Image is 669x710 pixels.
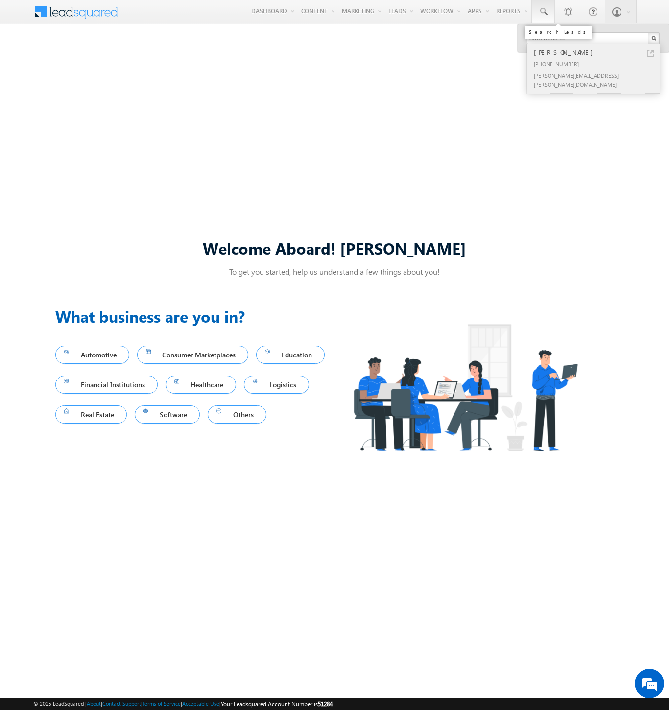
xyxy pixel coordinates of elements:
[253,378,300,391] span: Logistics
[87,700,101,707] a: About
[102,700,141,707] a: Contact Support
[265,348,316,361] span: Education
[221,700,333,708] span: Your Leadsquared Account Number is
[146,348,240,361] span: Consumer Marketplaces
[174,378,228,391] span: Healthcare
[64,408,118,421] span: Real Estate
[532,47,663,58] div: [PERSON_NAME]
[143,700,181,707] a: Terms of Service
[532,58,663,70] div: [PHONE_NUMBER]
[64,348,120,361] span: Automotive
[33,699,333,709] span: © 2025 LeadSquared | | | | |
[64,378,149,391] span: Financial Institutions
[143,408,191,421] span: Software
[529,29,588,35] div: Search Leads
[55,266,614,277] p: To get you started, help us understand a few things about you!
[55,237,614,259] div: Welcome Aboard! [PERSON_NAME]
[318,700,333,708] span: 51284
[334,305,596,471] img: Industry.png
[532,70,663,90] div: [PERSON_NAME][EMAIL_ADDRESS][PERSON_NAME][DOMAIN_NAME]
[182,700,219,707] a: Acceptable Use
[55,305,334,328] h3: What business are you in?
[216,408,258,421] span: Others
